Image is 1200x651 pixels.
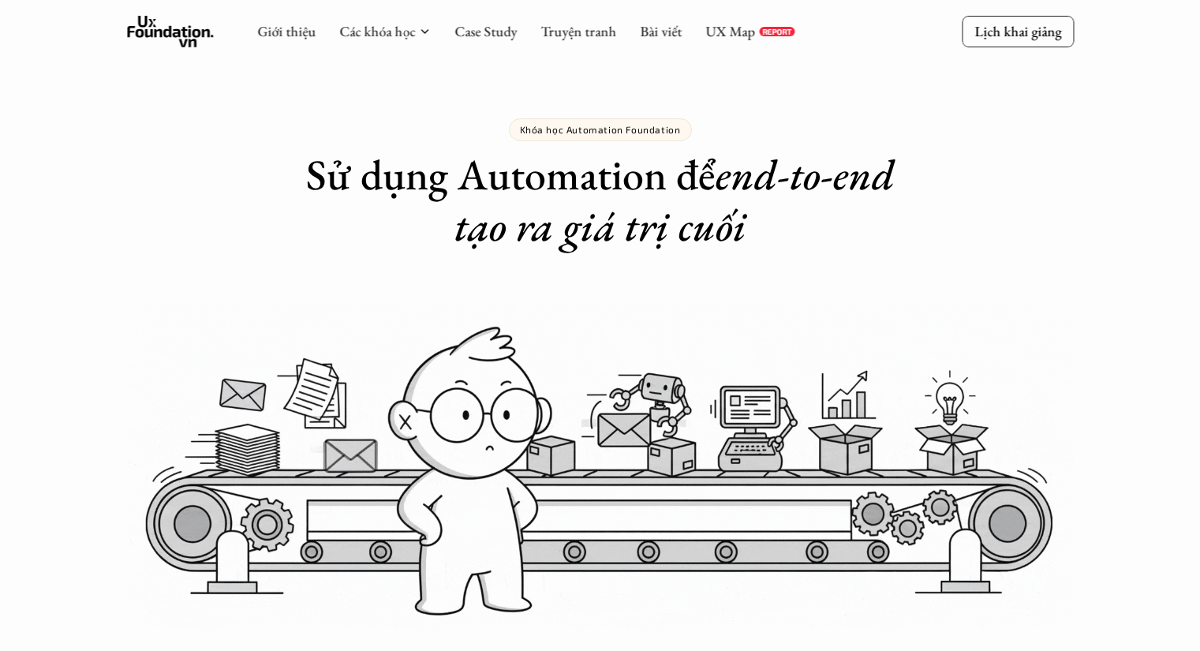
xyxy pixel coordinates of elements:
[520,124,681,135] p: Khóa học Automation Foundation
[257,22,316,40] a: Giới thiệu
[962,16,1074,47] a: Lịch khai giảng
[759,27,794,36] a: REPORT
[454,22,517,40] a: Case Study
[705,22,755,40] a: UX Map
[540,22,616,40] a: Truyện tranh
[454,147,904,253] em: end-to-end tạo ra giá trị cuối
[339,22,415,40] a: Các khóa học
[288,149,912,252] h1: Sử dụng Automation để
[762,27,791,36] p: REPORT
[974,22,1061,40] p: Lịch khai giảng
[640,22,682,40] a: Bài viết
